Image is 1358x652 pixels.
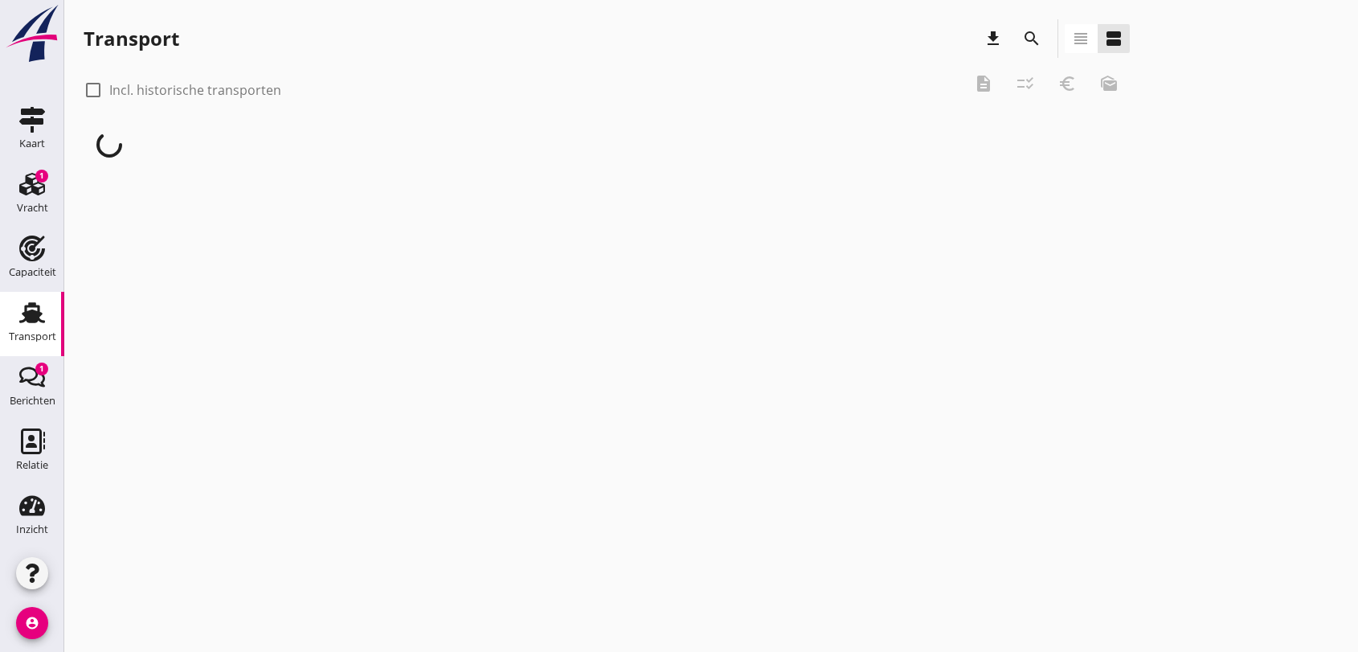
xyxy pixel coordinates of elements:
[1104,29,1123,48] i: view_agenda
[19,138,45,149] div: Kaart
[1022,29,1041,48] i: search
[16,460,48,470] div: Relatie
[35,363,48,375] div: 1
[984,29,1003,48] i: download
[3,4,61,64] img: logo-small.a267ee39.svg
[16,524,48,535] div: Inzicht
[16,607,48,639] i: account_circle
[1071,29,1090,48] i: view_headline
[9,267,56,277] div: Capaciteit
[9,331,56,342] div: Transport
[17,203,48,213] div: Vracht
[35,170,48,182] div: 1
[109,82,281,98] label: Incl. historische transporten
[84,26,179,51] div: Transport
[10,396,55,406] div: Berichten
